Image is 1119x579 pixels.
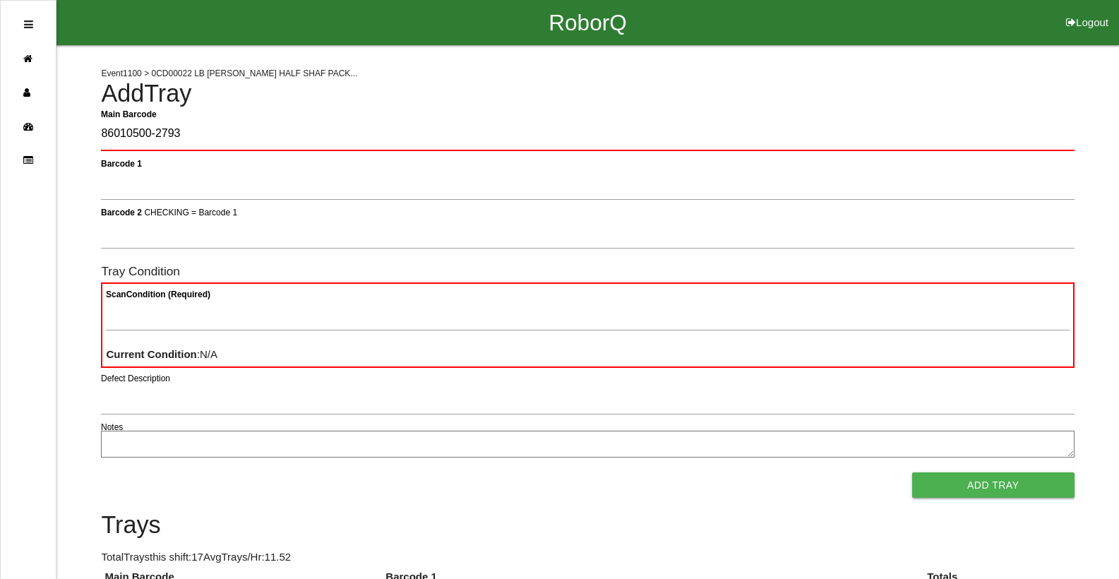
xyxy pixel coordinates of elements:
[106,348,196,360] b: Current Condition
[912,472,1075,498] button: Add Tray
[24,8,33,42] div: Open
[101,265,1074,278] h6: Tray Condition
[101,549,1074,566] p: Total Trays this shift: 17 Avg Trays /Hr: 11.52
[101,109,157,119] b: Main Barcode
[106,348,217,360] span: : N/A
[101,372,170,385] label: Defect Description
[145,207,238,217] span: CHECKING = Barcode 1
[101,118,1074,151] input: Required
[101,207,142,217] b: Barcode 2
[101,68,357,78] span: Event 1100 > 0CD00022 LB [PERSON_NAME] HALF SHAF PACK...
[101,80,1074,107] h4: Add Tray
[101,158,142,168] b: Barcode 1
[101,421,123,434] label: Notes
[101,512,1074,539] h4: Trays
[106,289,210,299] b: Scan Condition (Required)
